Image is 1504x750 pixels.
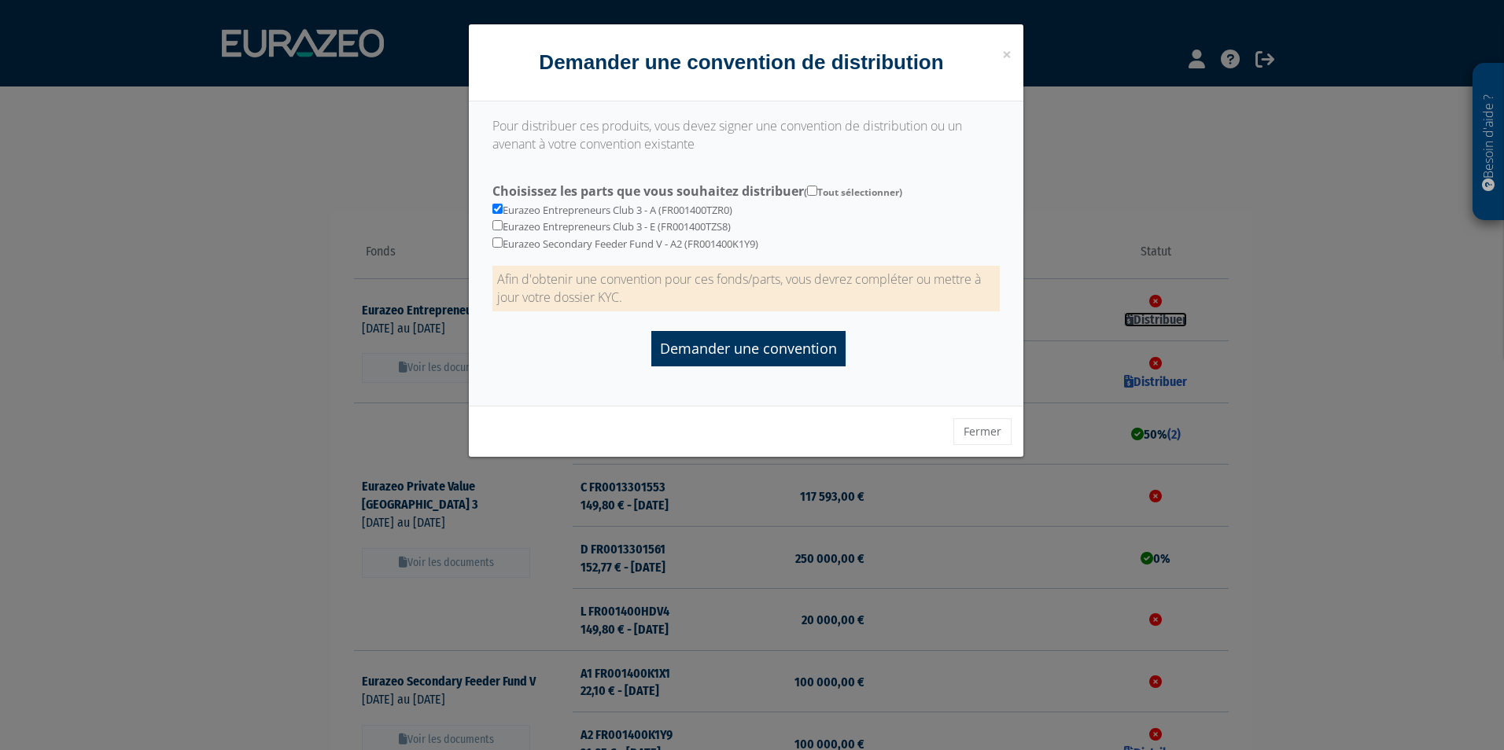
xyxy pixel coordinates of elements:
div: Eurazeo Entrepreneurs Club 3 - A (FR001400TZR0) Eurazeo Entrepreneurs Club 3 - E (FR001400TZS8) E... [481,177,1012,252]
input: Demander une convention [651,331,846,366]
label: Choisissez les parts que vous souhaitez distribuer [481,177,1012,200]
p: Pour distribuer ces produits, vous devez signer une convention de distribution ou un avenant à vo... [492,117,1000,153]
h4: Demander une convention de distribution [481,48,1012,77]
span: ( Tout sélectionner) [804,186,902,199]
button: Fermer [953,418,1012,445]
span: × [1002,43,1012,65]
p: Besoin d'aide ? [1480,72,1498,213]
p: Afin d'obtenir une convention pour ces fonds/parts, vous devrez compléter ou mettre à jour votre ... [492,266,1000,311]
